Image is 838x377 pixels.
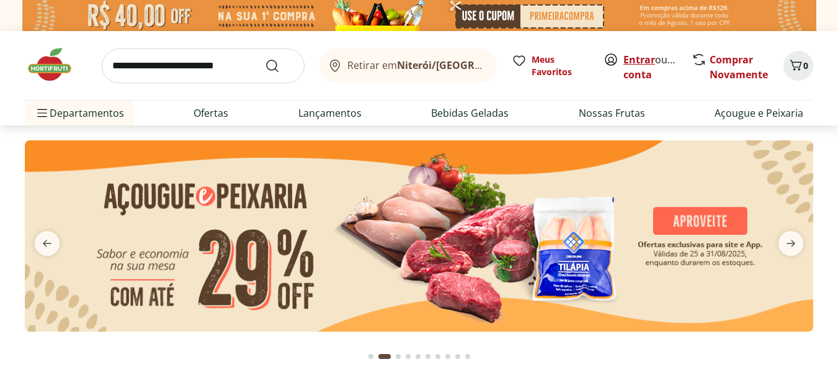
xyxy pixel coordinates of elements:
[512,53,589,78] a: Meus Favoritos
[366,342,376,371] button: Go to page 1 from fs-carousel
[298,106,362,120] a: Lançamentos
[347,60,484,71] span: Retirar em
[403,342,413,371] button: Go to page 4 from fs-carousel
[463,342,473,371] button: Go to page 10 from fs-carousel
[715,106,803,120] a: Açougue e Peixaria
[25,140,813,332] img: açougue
[25,231,69,256] button: previous
[443,342,453,371] button: Go to page 8 from fs-carousel
[783,51,813,81] button: Carrinho
[431,106,509,120] a: Bebidas Geladas
[265,58,295,73] button: Submit Search
[803,60,808,71] span: 0
[35,98,124,128] span: Departamentos
[376,342,393,371] button: Current page from fs-carousel
[769,231,813,256] button: next
[532,53,589,78] span: Meus Favoritos
[423,342,433,371] button: Go to page 6 from fs-carousel
[453,342,463,371] button: Go to page 9 from fs-carousel
[710,53,768,81] a: Comprar Novamente
[623,53,655,66] a: Entrar
[102,48,305,83] input: search
[397,58,538,72] b: Niterói/[GEOGRAPHIC_DATA]
[319,48,497,83] button: Retirar emNiterói/[GEOGRAPHIC_DATA]
[35,98,50,128] button: Menu
[413,342,423,371] button: Go to page 5 from fs-carousel
[25,46,87,83] img: Hortifruti
[579,106,645,120] a: Nossas Frutas
[194,106,228,120] a: Ofertas
[623,52,679,82] span: ou
[393,342,403,371] button: Go to page 3 from fs-carousel
[623,53,692,81] a: Criar conta
[433,342,443,371] button: Go to page 7 from fs-carousel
